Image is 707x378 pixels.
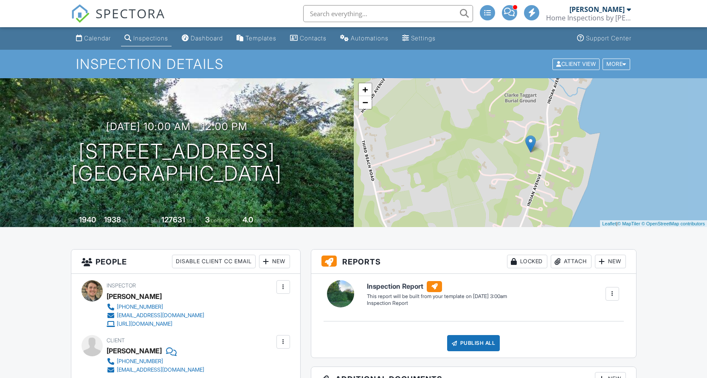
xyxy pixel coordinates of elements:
div: Attach [551,255,592,268]
div: New [259,255,290,268]
div: [EMAIL_ADDRESS][DOMAIN_NAME] [117,367,204,373]
a: Dashboard [178,31,226,46]
h3: Reports [311,250,636,274]
span: bathrooms [254,217,279,224]
div: 1940 [79,215,96,224]
div: [EMAIL_ADDRESS][DOMAIN_NAME] [117,312,204,319]
div: [PERSON_NAME] [107,290,162,303]
a: [PHONE_NUMBER] [107,303,204,311]
div: More [603,58,630,70]
span: sq. ft. [122,217,134,224]
div: Automations [351,34,389,42]
div: Inspection Report [367,300,507,307]
a: Calendar [73,31,114,46]
div: New [595,255,626,268]
div: Contacts [300,34,327,42]
a: [PHONE_NUMBER] [107,357,204,366]
h1: Inspection Details [76,57,631,71]
div: Disable Client CC Email [172,255,256,268]
a: Zoom out [359,96,372,109]
div: 3 [205,215,210,224]
span: Client [107,337,125,344]
div: Dashboard [191,34,223,42]
a: [URL][DOMAIN_NAME] [107,320,204,328]
div: 4.0 [242,215,253,224]
a: Automations (Advanced) [337,31,392,46]
div: [PHONE_NUMBER] [117,358,163,365]
div: [PHONE_NUMBER] [117,304,163,310]
a: © MapTiler [617,221,640,226]
div: 127631 [161,215,185,224]
a: Inspections [121,31,172,46]
a: Zoom in [359,83,372,96]
div: Home Inspections by Bob Geddes [546,14,631,22]
span: Lot Size [142,217,160,224]
a: Client View [552,60,602,67]
a: [EMAIL_ADDRESS][DOMAIN_NAME] [107,311,204,320]
a: Templates [233,31,280,46]
h3: People [71,250,300,274]
div: Settings [411,34,436,42]
a: © OpenStreetMap contributors [642,221,705,226]
span: sq.ft. [186,217,197,224]
a: Contacts [287,31,330,46]
span: SPECTORA [96,4,165,22]
div: [PERSON_NAME] [569,5,625,14]
a: SPECTORA [71,11,165,29]
div: Client View [552,58,600,70]
a: Leaflet [602,221,616,226]
div: [URL][DOMAIN_NAME] [117,321,172,327]
div: Calendar [84,34,111,42]
div: 1938 [104,215,121,224]
input: Search everything... [303,5,473,22]
span: Built [68,217,78,224]
h6: Inspection Report [367,281,507,292]
a: Settings [399,31,439,46]
img: The Best Home Inspection Software - Spectora [71,4,90,23]
div: Locked [507,255,547,268]
div: Inspections [133,34,168,42]
span: Inspector [107,282,136,289]
h3: [DATE] 10:00 am - 12:00 pm [106,121,248,132]
div: [PERSON_NAME] [107,344,162,357]
a: Support Center [574,31,635,46]
div: | [600,220,707,227]
a: [EMAIL_ADDRESS][DOMAIN_NAME] [107,366,204,374]
div: Support Center [586,34,631,42]
h1: [STREET_ADDRESS] [GEOGRAPHIC_DATA] [71,140,282,185]
div: Publish All [447,335,500,351]
div: This report will be built from your template on [DATE] 3:00am [367,293,507,300]
span: bedrooms [211,217,234,224]
div: Templates [245,34,276,42]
